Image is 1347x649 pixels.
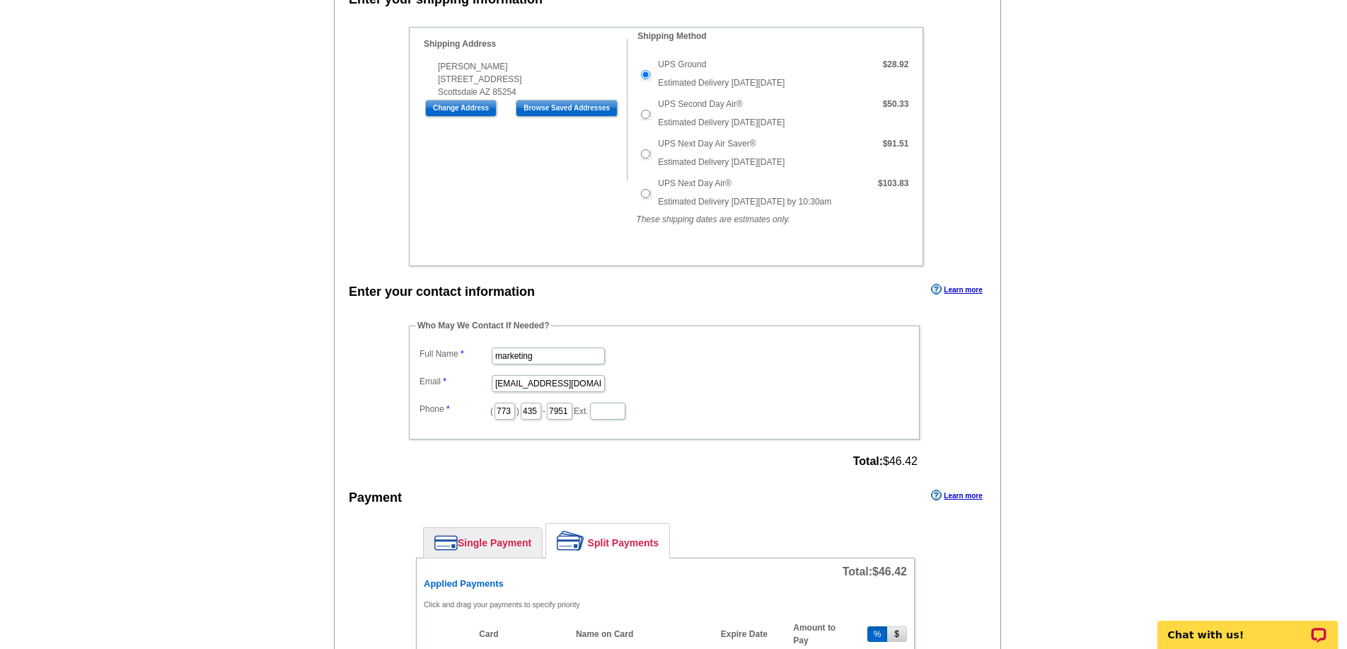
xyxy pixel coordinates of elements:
p: Click and drag your payments to specify priority [424,598,907,611]
strong: $91.51 [883,139,909,149]
legend: Who May We Contact If Needed? [416,319,550,332]
a: Learn more [931,284,982,295]
label: UPS Ground [658,58,706,71]
a: Split Payments [546,524,669,558]
strong: Total: [853,455,883,467]
span: $46.42 [853,455,918,468]
dd: ( ) - Ext. [416,399,913,421]
label: Full Name [420,348,490,360]
input: Browse Saved Addresses [516,100,618,117]
span: $46.42 [872,565,907,578]
span: Estimated Delivery [DATE][DATE] by 10:30am [658,197,831,207]
iframe: LiveChat chat widget [1148,604,1347,649]
label: UPS Next Day Air Saver® [658,137,756,150]
h4: Shipping Address [424,39,627,49]
a: Single Payment [424,528,542,558]
span: Total: [843,565,907,578]
strong: $103.83 [878,178,908,188]
span: Estimated Delivery [DATE][DATE] [658,157,785,167]
div: Enter your contact information [349,282,535,301]
a: Learn more [931,490,982,501]
img: single-payment.png [434,535,458,551]
div: [PERSON_NAME] [STREET_ADDRESS] Scottsdale AZ 85254 [424,60,627,98]
span: Estimated Delivery [DATE][DATE] [658,78,785,88]
label: UPS Next Day Air® [658,177,732,190]
label: Email [420,375,490,388]
span: Estimated Delivery [DATE][DATE] [658,117,785,127]
img: split-payment.png [557,531,584,551]
div: Payment [349,488,402,507]
label: Phone [420,403,490,415]
em: These shipping dates are estimates only. [636,214,790,224]
button: $ [887,626,907,642]
input: Change Address [425,100,497,117]
button: % [867,626,888,642]
strong: $50.33 [883,99,909,109]
h6: Applied Payments [424,578,907,590]
legend: Shipping Method [636,30,707,42]
label: UPS Second Day Air® [658,98,743,110]
strong: $28.92 [883,59,909,69]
